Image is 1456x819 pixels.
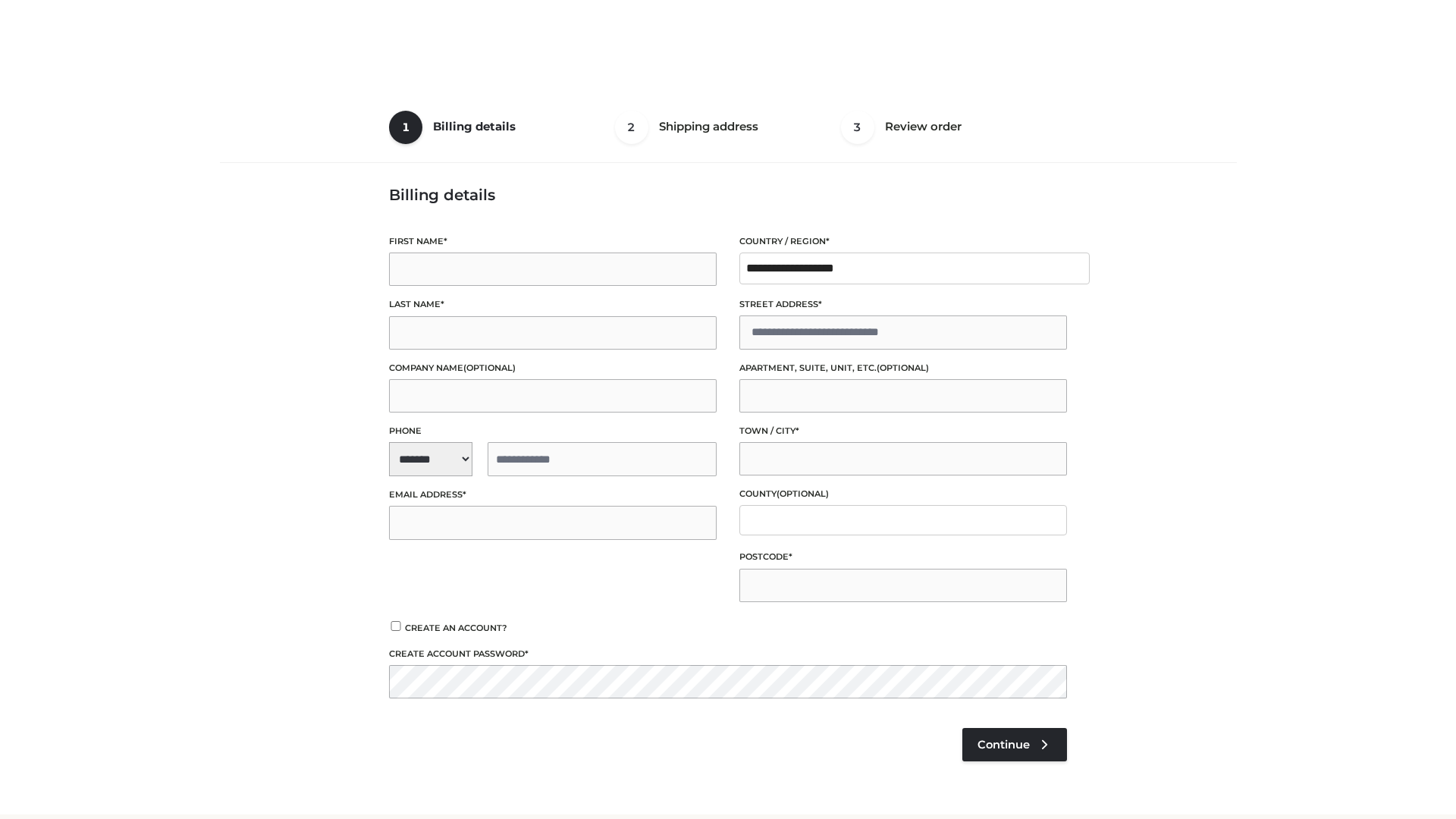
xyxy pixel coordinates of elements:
label: County [739,487,1067,501]
span: (optional) [777,488,829,499]
label: Company name [389,361,717,375]
span: 3 [841,111,874,144]
span: Review order [885,119,962,133]
span: (optional) [463,362,516,373]
span: (optional) [877,362,929,373]
input: Create an account? [389,621,403,631]
span: 2 [615,111,648,144]
label: Town / City [739,424,1067,438]
label: Phone [389,424,717,438]
label: Apartment, suite, unit, etc. [739,361,1067,375]
span: Continue [977,738,1030,752]
a: Continue [962,728,1067,761]
label: First name [389,234,717,249]
h3: Billing details [389,186,1067,204]
span: 1 [389,111,422,144]
label: Last name [389,297,717,312]
label: Postcode [739,550,1067,564]
span: Billing details [433,119,516,133]
label: Street address [739,297,1067,312]
span: Create an account? [405,623,507,633]
label: Email address [389,488,717,502]
label: Create account password [389,647,1067,661]
span: Shipping address [659,119,758,133]
label: Country / Region [739,234,1067,249]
